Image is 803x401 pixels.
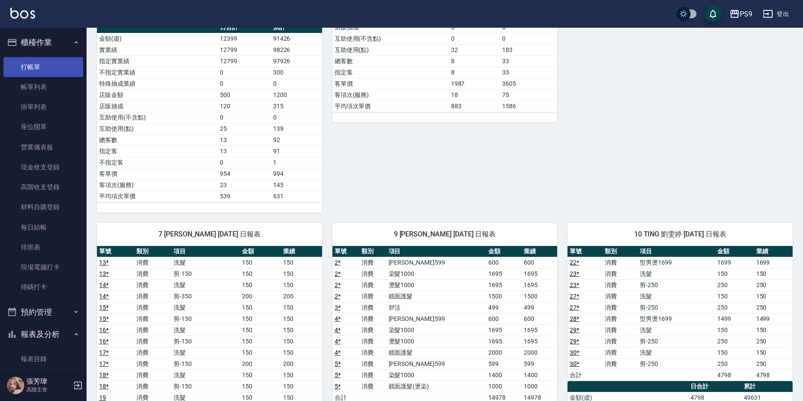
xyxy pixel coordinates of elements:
[522,268,557,279] td: 1695
[486,246,522,257] th: 金額
[240,246,281,257] th: 金額
[638,324,715,336] td: 洗髮
[486,313,522,324] td: 600
[218,146,271,157] td: 13
[359,324,386,336] td: 消費
[486,336,522,347] td: 1695
[359,302,386,313] td: 消費
[97,100,218,112] td: 店販抽成
[522,291,557,302] td: 1500
[171,313,240,324] td: 剪-150
[522,246,557,257] th: 業績
[387,358,487,369] td: [PERSON_NAME]599
[97,55,218,67] td: 指定實業績
[171,358,240,369] td: 剪-150
[271,112,322,123] td: 0
[638,268,715,279] td: 洗髮
[332,100,449,112] td: 平均項次單價
[97,179,218,191] td: 客項次(服務)
[500,89,557,100] td: 75
[134,268,171,279] td: 消費
[134,257,171,268] td: 消費
[387,347,487,358] td: 鏡面護髮
[134,302,171,313] td: 消費
[740,9,752,19] div: PS9
[568,246,603,257] th: 單號
[522,302,557,313] td: 499
[271,179,322,191] td: 145
[754,358,793,369] td: 250
[638,279,715,291] td: 剪-250
[3,57,83,77] a: 打帳單
[715,324,754,336] td: 150
[486,302,522,313] td: 499
[218,112,271,123] td: 0
[218,89,271,100] td: 500
[218,179,271,191] td: 23
[271,146,322,157] td: 91
[359,313,386,324] td: 消費
[240,257,281,268] td: 150
[688,381,742,392] th: 日合計
[97,44,218,55] td: 實業績
[3,349,83,369] a: 報表目錄
[449,55,500,67] td: 8
[281,324,322,336] td: 150
[754,257,793,268] td: 1699
[486,324,522,336] td: 1695
[3,97,83,117] a: 掛單列表
[240,324,281,336] td: 150
[715,246,754,257] th: 金額
[218,100,271,112] td: 120
[3,137,83,157] a: 營業儀表板
[171,347,240,358] td: 洗髮
[359,268,386,279] td: 消費
[449,67,500,78] td: 8
[99,394,106,401] a: 19
[171,381,240,392] td: 剪-150
[449,78,500,89] td: 1987
[387,369,487,381] td: 染髮1000
[500,78,557,89] td: 3605
[715,313,754,324] td: 1499
[3,197,83,217] a: 材料自購登錄
[240,358,281,369] td: 200
[568,246,793,381] table: a dense table
[715,369,754,381] td: 4798
[10,8,35,19] img: Logo
[171,302,240,313] td: 洗髮
[387,291,487,302] td: 鏡面護髮
[281,291,322,302] td: 200
[281,358,322,369] td: 200
[218,191,271,202] td: 539
[578,230,782,239] span: 10 TING 劉雯婷 [DATE] 日報表
[171,336,240,347] td: 剪-150
[603,324,638,336] td: 消費
[754,246,793,257] th: 業績
[486,347,522,358] td: 2000
[97,89,218,100] td: 店販金額
[134,313,171,324] td: 消費
[97,146,218,157] td: 指定客
[449,33,500,44] td: 0
[603,358,638,369] td: 消費
[107,230,312,239] span: 7 [PERSON_NAME] [DATE] 日報表
[715,302,754,313] td: 250
[704,5,722,23] button: save
[97,67,218,78] td: 不指定實業績
[271,44,322,55] td: 98226
[3,157,83,177] a: 現金收支登錄
[97,123,218,134] td: 互助使用(點)
[568,369,603,381] td: 合計
[134,347,171,358] td: 消費
[715,358,754,369] td: 250
[742,381,793,392] th: 累計
[359,291,386,302] td: 消費
[134,324,171,336] td: 消費
[715,291,754,302] td: 150
[281,246,322,257] th: 業績
[218,44,271,55] td: 12799
[638,291,715,302] td: 洗髮
[754,369,793,381] td: 4798
[281,279,322,291] td: 150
